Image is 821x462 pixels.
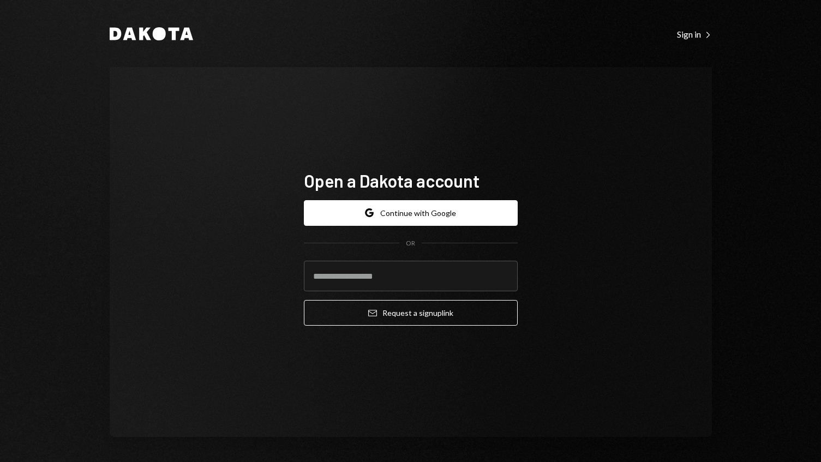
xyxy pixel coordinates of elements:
button: Continue with Google [304,200,518,226]
div: OR [406,239,415,248]
a: Sign in [677,28,712,40]
h1: Open a Dakota account [304,170,518,191]
div: Sign in [677,29,712,40]
button: Request a signuplink [304,300,518,326]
